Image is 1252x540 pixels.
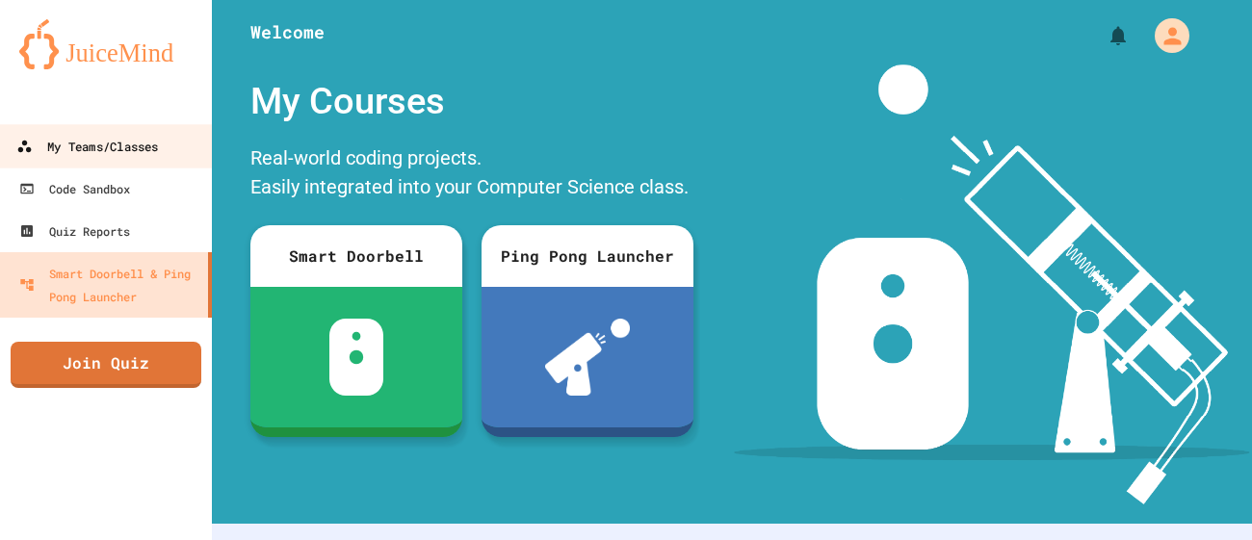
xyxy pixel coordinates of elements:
[1071,19,1135,52] div: My Notifications
[482,225,693,287] div: Ping Pong Launcher
[250,225,462,287] div: Smart Doorbell
[19,177,130,200] div: Code Sandbox
[19,262,200,308] div: Smart Doorbell & Ping Pong Launcher
[545,319,631,396] img: ppl-with-ball.png
[19,219,130,243] div: Quiz Reports
[1135,13,1194,58] div: My Account
[241,139,703,211] div: Real-world coding projects. Easily integrated into your Computer Science class.
[19,19,193,69] img: logo-orange.svg
[329,319,384,396] img: sdb-white.svg
[11,342,201,388] a: Join Quiz
[241,64,703,139] div: My Courses
[16,135,158,159] div: My Teams/Classes
[734,64,1250,504] img: banner-image-my-projects.png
